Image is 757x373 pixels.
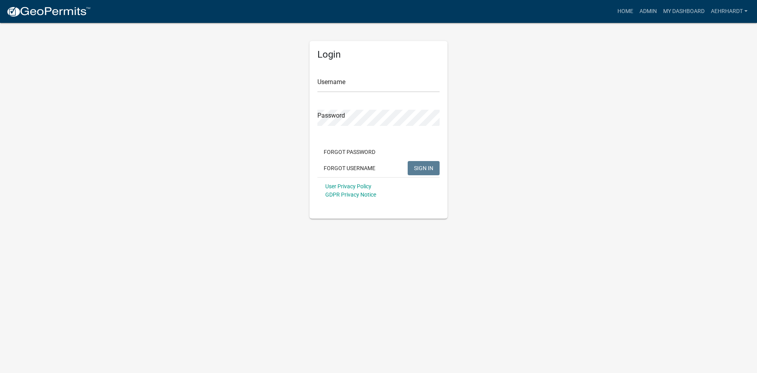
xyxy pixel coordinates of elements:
[414,165,433,171] span: SIGN IN
[317,161,382,175] button: Forgot Username
[614,4,636,19] a: Home
[317,145,382,159] button: Forgot Password
[636,4,660,19] a: Admin
[325,183,371,189] a: User Privacy Policy
[317,49,440,60] h5: Login
[708,4,751,19] a: aehrhardt
[408,161,440,175] button: SIGN IN
[660,4,708,19] a: My Dashboard
[325,191,376,198] a: GDPR Privacy Notice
